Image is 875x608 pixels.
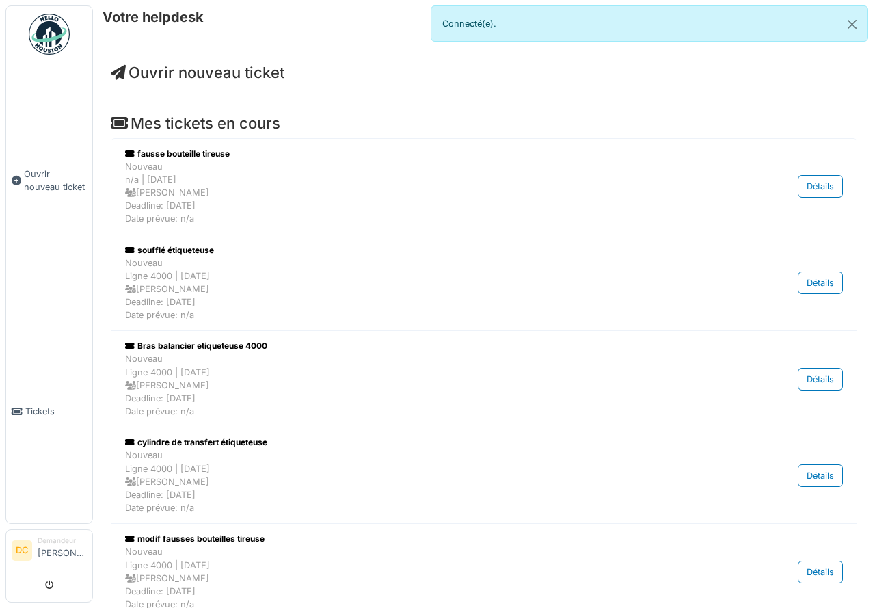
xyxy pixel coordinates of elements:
[6,62,92,300] a: Ouvrir nouveau ticket
[25,405,87,418] span: Tickets
[431,5,868,42] div: Connecté(e).
[125,244,718,256] div: soufflé étiqueteuse
[125,256,718,322] div: Nouveau Ligne 4000 | [DATE] [PERSON_NAME] Deadline: [DATE] Date prévue: n/a
[12,536,87,568] a: DC Demandeur[PERSON_NAME]
[103,9,204,25] h6: Votre helpdesk
[38,536,87,546] div: Demandeur
[12,540,32,561] li: DC
[122,144,846,229] a: fausse bouteille tireuse Nouveaun/a | [DATE] [PERSON_NAME]Deadline: [DATE]Date prévue: n/a Détails
[125,148,718,160] div: fausse bouteille tireuse
[125,533,718,545] div: modif fausses bouteilles tireuse
[798,175,843,198] div: Détails
[125,352,718,418] div: Nouveau Ligne 4000 | [DATE] [PERSON_NAME] Deadline: [DATE] Date prévue: n/a
[122,433,846,518] a: cylindre de transfert étiqueteuse NouveauLigne 4000 | [DATE] [PERSON_NAME]Deadline: [DATE]Date pr...
[798,561,843,583] div: Détails
[122,241,846,326] a: soufflé étiqueteuse NouveauLigne 4000 | [DATE] [PERSON_NAME]Deadline: [DATE]Date prévue: n/a Détails
[798,272,843,294] div: Détails
[6,300,92,524] a: Tickets
[125,436,718,449] div: cylindre de transfert étiqueteuse
[111,64,284,81] a: Ouvrir nouveau ticket
[798,368,843,391] div: Détails
[111,114,857,132] h4: Mes tickets en cours
[24,168,87,194] span: Ouvrir nouveau ticket
[122,336,846,421] a: Bras balancier etiqueteuse 4000 NouveauLigne 4000 | [DATE] [PERSON_NAME]Deadline: [DATE]Date prév...
[837,6,867,42] button: Close
[798,464,843,487] div: Détails
[38,536,87,565] li: [PERSON_NAME]
[125,449,718,514] div: Nouveau Ligne 4000 | [DATE] [PERSON_NAME] Deadline: [DATE] Date prévue: n/a
[125,340,718,352] div: Bras balancier etiqueteuse 4000
[125,160,718,226] div: Nouveau n/a | [DATE] [PERSON_NAME] Deadline: [DATE] Date prévue: n/a
[29,14,70,55] img: Badge_color-CXgf-gQk.svg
